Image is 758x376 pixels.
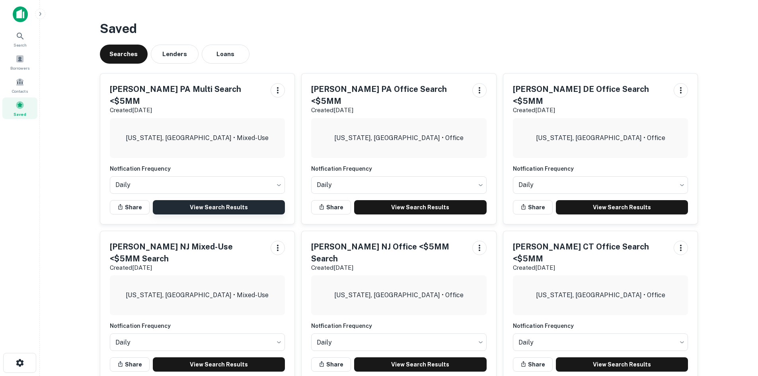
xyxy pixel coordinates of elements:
[513,263,668,273] p: Created [DATE]
[513,83,668,107] h5: [PERSON_NAME] DE Office Search <$5MM
[311,164,487,173] h6: Notfication Frequency
[12,88,28,94] span: Contacts
[110,105,265,115] p: Created [DATE]
[14,111,26,117] span: Saved
[14,42,27,48] span: Search
[513,164,688,173] h6: Notfication Frequency
[2,97,37,119] a: Saved
[513,241,668,265] h5: [PERSON_NAME] CT Office Search <$5MM
[513,105,668,115] p: Created [DATE]
[513,321,688,330] h6: Notfication Frequency
[202,45,249,64] button: Loans
[513,331,688,353] div: Without label
[126,133,269,143] p: [US_STATE], [GEOGRAPHIC_DATA] • Mixed-Use
[311,357,351,372] button: Share
[311,241,466,265] h5: [PERSON_NAME] NJ Office <$5MM Search
[513,357,553,372] button: Share
[110,331,285,353] div: Without label
[536,133,665,143] p: [US_STATE], [GEOGRAPHIC_DATA] • Office
[556,200,688,214] a: View Search Results
[10,65,29,71] span: Borrowers
[2,28,37,50] a: Search
[110,241,265,265] h5: [PERSON_NAME] NJ Mixed-Use <$5MM Search
[110,174,285,196] div: Without label
[334,290,464,300] p: [US_STATE], [GEOGRAPHIC_DATA] • Office
[536,290,665,300] p: [US_STATE], [GEOGRAPHIC_DATA] • Office
[110,164,285,173] h6: Notfication Frequency
[311,263,466,273] p: Created [DATE]
[311,321,487,330] h6: Notfication Frequency
[311,174,487,196] div: Without label
[354,200,487,214] a: View Search Results
[153,200,285,214] a: View Search Results
[100,45,148,64] button: Searches
[110,200,150,214] button: Share
[110,357,150,372] button: Share
[2,74,37,96] a: Contacts
[354,357,487,372] a: View Search Results
[718,312,758,351] iframe: Chat Widget
[513,174,688,196] div: Without label
[334,133,464,143] p: [US_STATE], [GEOGRAPHIC_DATA] • Office
[556,357,688,372] a: View Search Results
[513,200,553,214] button: Share
[100,19,698,38] h3: Saved
[151,45,199,64] button: Lenders
[110,321,285,330] h6: Notfication Frequency
[110,263,265,273] p: Created [DATE]
[153,357,285,372] a: View Search Results
[13,6,28,22] img: capitalize-icon.png
[311,331,487,353] div: Without label
[110,83,265,107] h5: [PERSON_NAME] PA Multi Search <$5MM
[311,200,351,214] button: Share
[311,83,466,107] h5: [PERSON_NAME] PA Office Search <$5MM
[311,105,466,115] p: Created [DATE]
[126,290,269,300] p: [US_STATE], [GEOGRAPHIC_DATA] • Mixed-Use
[2,51,37,73] a: Borrowers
